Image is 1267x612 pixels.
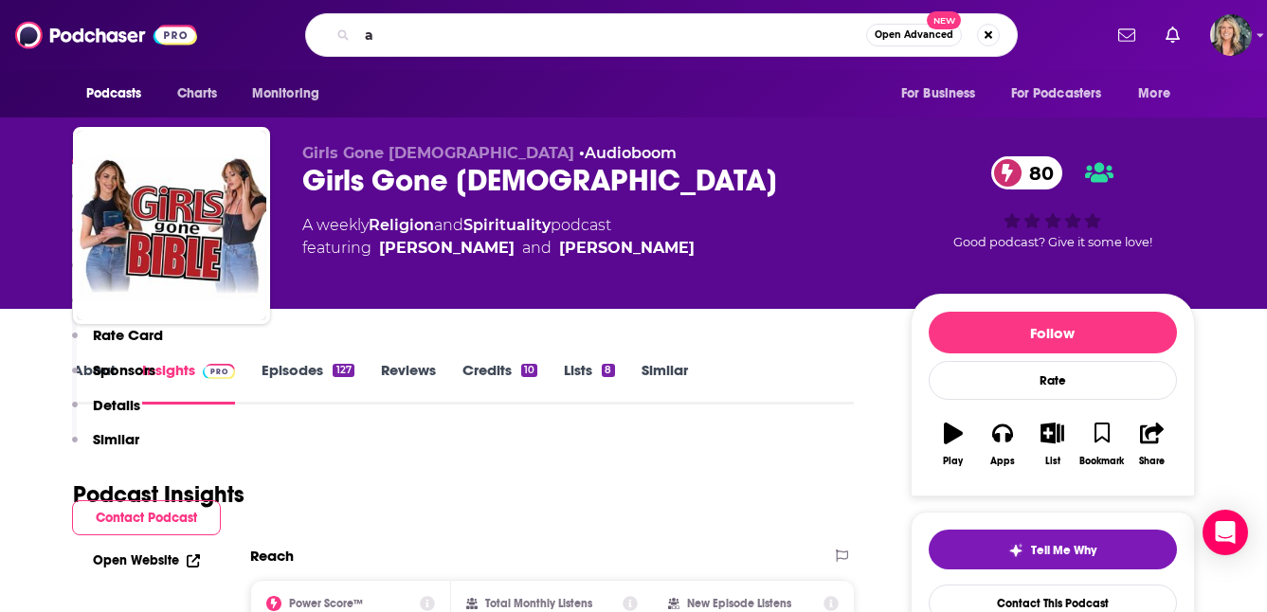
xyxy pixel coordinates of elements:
[929,410,978,478] button: Play
[1158,19,1187,51] a: Show notifications dropdown
[262,361,353,405] a: Episodes127
[302,144,574,162] span: Girls Gone [DEMOGRAPHIC_DATA]
[978,410,1027,478] button: Apps
[369,216,434,234] a: Religion
[943,456,963,467] div: Play
[1045,456,1060,467] div: List
[463,216,551,234] a: Spirituality
[305,13,1018,57] div: Search podcasts, credits, & more...
[1011,81,1102,107] span: For Podcasters
[929,361,1177,400] div: Rate
[1210,14,1252,56] span: Logged in as lisa.beech
[434,216,463,234] span: and
[602,364,614,377] div: 8
[953,235,1152,249] span: Good podcast? Give it some love!
[289,597,363,610] h2: Power Score™
[1210,14,1252,56] img: User Profile
[302,214,695,260] div: A weekly podcast
[559,237,695,260] a: Arielle Reitsma
[866,24,962,46] button: Open AdvancedNew
[252,81,319,107] span: Monitoring
[911,144,1195,261] div: 80Good podcast? Give it some love!
[93,552,200,568] a: Open Website
[333,364,353,377] div: 127
[1138,81,1170,107] span: More
[1079,456,1124,467] div: Bookmark
[1210,14,1252,56] button: Show profile menu
[1139,456,1165,467] div: Share
[888,76,1000,112] button: open menu
[239,76,344,112] button: open menu
[564,361,614,405] a: Lists8
[929,312,1177,353] button: Follow
[1125,76,1194,112] button: open menu
[585,144,677,162] a: Audioboom
[379,237,515,260] a: Angela Halili
[462,361,537,405] a: Credits10
[93,430,139,448] p: Similar
[1008,543,1023,558] img: tell me why sparkle
[999,76,1130,112] button: open menu
[357,20,866,50] input: Search podcasts, credits, & more...
[165,76,229,112] a: Charts
[73,76,167,112] button: open menu
[1111,19,1143,51] a: Show notifications dropdown
[1127,410,1176,478] button: Share
[72,396,140,431] button: Details
[521,364,537,377] div: 10
[93,361,155,379] p: Sponsors
[72,361,155,396] button: Sponsors
[1203,510,1248,555] div: Open Intercom Messenger
[522,237,552,260] span: and
[302,237,695,260] span: featuring
[927,11,961,29] span: New
[990,456,1015,467] div: Apps
[991,156,1063,189] a: 80
[177,81,218,107] span: Charts
[901,81,976,107] span: For Business
[250,547,294,565] h2: Reach
[875,30,953,40] span: Open Advanced
[929,530,1177,569] button: tell me why sparkleTell Me Why
[1031,543,1096,558] span: Tell Me Why
[579,144,677,162] span: •
[86,81,142,107] span: Podcasts
[1010,156,1063,189] span: 80
[15,17,197,53] img: Podchaser - Follow, Share and Rate Podcasts
[72,430,139,465] button: Similar
[381,361,436,405] a: Reviews
[1077,410,1127,478] button: Bookmark
[1027,410,1077,478] button: List
[642,361,688,405] a: Similar
[687,597,791,610] h2: New Episode Listens
[485,597,592,610] h2: Total Monthly Listens
[72,500,221,535] button: Contact Podcast
[77,131,266,320] img: Girls Gone Bible
[93,396,140,414] p: Details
